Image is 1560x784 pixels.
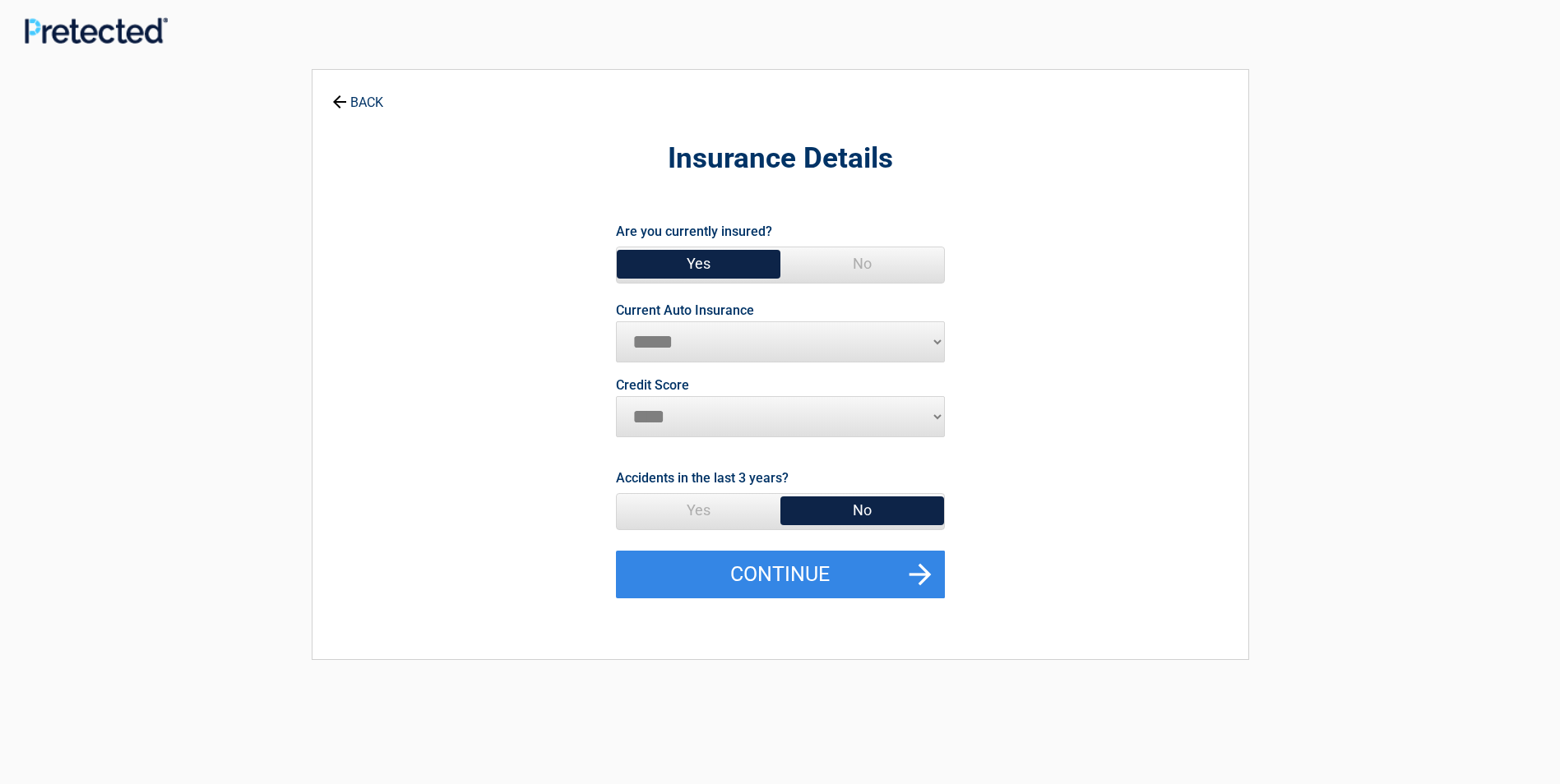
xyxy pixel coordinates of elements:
h2: Insurance Details [403,140,1158,178]
label: Credit Score [616,379,689,392]
label: Current Auto Insurance [616,304,754,317]
label: Are you currently insured? [616,220,772,242]
span: Yes [617,494,780,527]
a: BACK [329,81,387,109]
label: Accidents in the last 3 years? [616,467,789,489]
span: No [780,247,944,280]
span: No [780,494,944,527]
span: Yes [617,247,780,280]
button: Continue [616,551,945,598]
img: Main Logo [25,17,168,43]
